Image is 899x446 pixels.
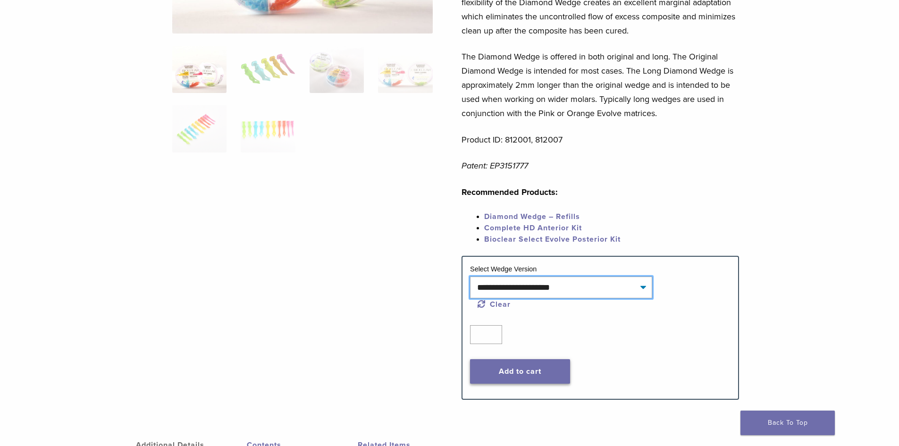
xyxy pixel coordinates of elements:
[310,46,364,93] img: Diamond Wedge Kits - Image 3
[470,359,570,384] button: Add to cart
[740,411,835,435] a: Back To Top
[462,187,558,197] strong: Recommended Products:
[172,46,227,93] img: Diamond-Wedges-Assorted-3-Copy-e1548779949314-324x324.jpg
[378,46,432,93] img: Diamond Wedge Kits - Image 4
[470,265,537,273] label: Select Wedge Version
[484,223,582,233] a: Complete HD Anterior Kit
[484,235,621,244] a: Bioclear Select Evolve Posterior Kit
[241,105,295,152] img: Diamond Wedge Kits - Image 6
[241,46,295,93] img: Diamond Wedge Kits - Image 2
[172,105,227,152] img: Diamond Wedge Kits - Image 5
[462,133,739,147] p: Product ID: 812001, 812007
[478,300,511,309] a: Clear
[462,160,528,171] em: Patent: EP3151777
[484,212,580,221] a: Diamond Wedge – Refills
[462,50,739,120] p: The Diamond Wedge is offered in both original and long. The Original Diamond Wedge is intended fo...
